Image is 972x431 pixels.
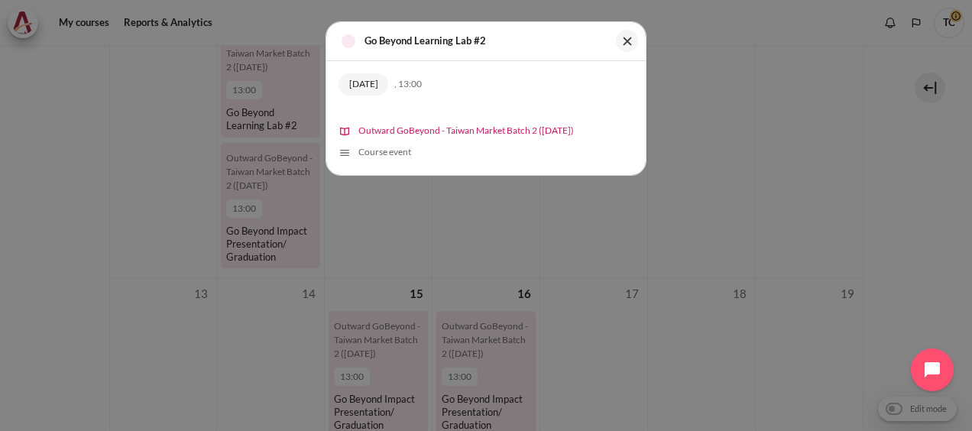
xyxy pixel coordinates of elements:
[358,146,411,157] span: Course event
[358,125,574,136] span: Outward GoBeyond - Taiwan Market Batch 2 ([DATE])
[339,73,388,96] a: [DATE]
[364,34,486,49] h5: Go Beyond Learning Lab #2
[616,30,638,52] button: Close
[339,78,422,89] span: , 13:00
[339,120,633,141] a: Outward GoBeyond - Taiwan Market Batch 2 ([DATE])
